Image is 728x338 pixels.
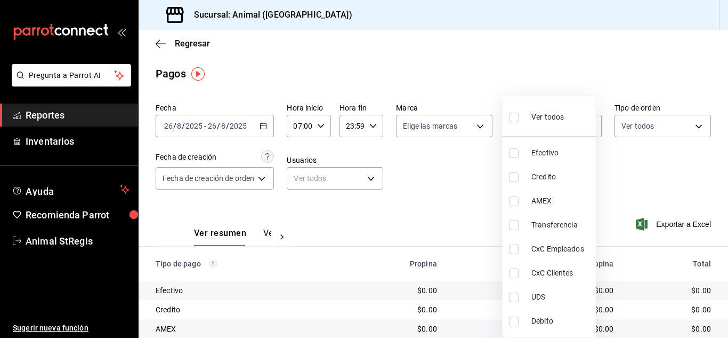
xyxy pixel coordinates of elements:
[531,268,592,279] span: CxC Clientes
[531,171,592,183] span: Credito
[531,195,592,207] span: AMEX
[191,67,205,81] img: Tooltip marker
[531,243,592,255] span: CxC Empleados
[531,292,592,303] span: UDS
[531,316,592,327] span: Debito
[531,147,592,159] span: Efectivo
[531,112,564,123] span: Ver todos
[531,219,592,231] span: Transferencia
